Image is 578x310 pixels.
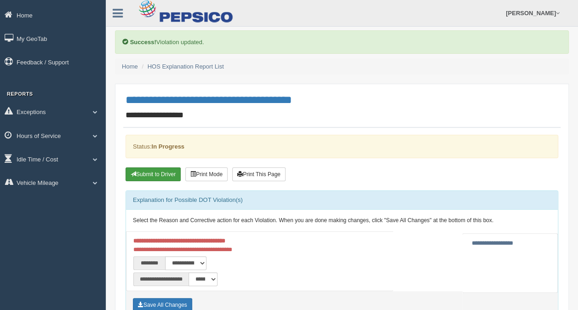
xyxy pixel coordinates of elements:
[232,167,286,181] button: Print This Page
[148,63,224,70] a: HOS Explanation Report List
[126,210,558,232] div: Select the Reason and Corrective action for each Violation. When you are done making changes, cli...
[122,63,138,70] a: Home
[151,143,184,150] strong: In Progress
[185,167,228,181] button: Print Mode
[115,30,569,54] div: Violation updated.
[130,39,156,46] b: Success!
[126,167,181,181] button: Submit To Driver
[126,191,558,209] div: Explanation for Possible DOT Violation(s)
[126,135,558,158] div: Status:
